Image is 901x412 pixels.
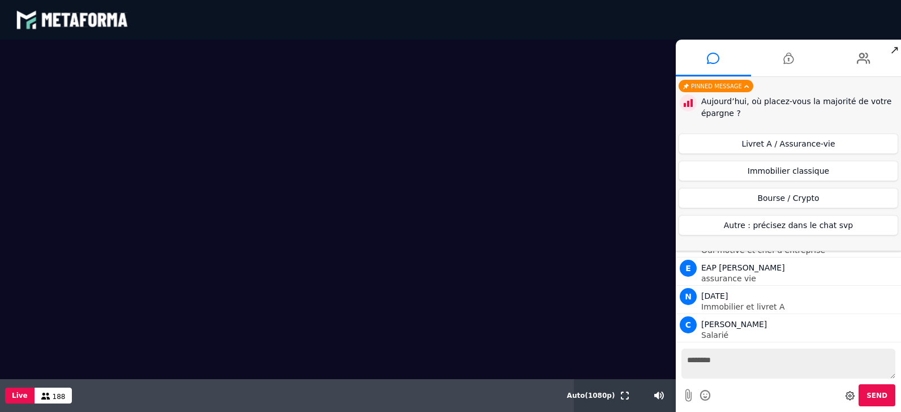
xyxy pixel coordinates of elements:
button: Live [5,388,35,404]
div: Pinned message [679,80,753,92]
span: 188 [53,393,66,401]
div: Aujourd’hui, où placez-vous la majorité de votre épargne ? [701,96,898,119]
span: E [680,260,697,277]
span: [DATE] [701,291,728,301]
span: Send [866,392,887,400]
p: Salarié [701,331,898,339]
button: Immobilier classique [679,161,898,181]
span: [PERSON_NAME] [701,320,767,329]
span: N [680,288,697,305]
p: Oui motivé et chef d entreprise [701,246,898,254]
button: Bourse / Crypto [679,188,898,208]
button: Autre : précisez dans le chat svp [679,215,898,235]
button: Livret A / Assurance-vie [679,134,898,154]
span: C [680,316,697,333]
button: Send [859,384,895,406]
p: Immobilier et livret A [701,303,898,311]
span: Auto ( 1080 p) [567,392,615,400]
button: Auto(1080p) [565,379,617,412]
span: ↗ [888,40,901,60]
span: EAP [PERSON_NAME] [701,263,785,272]
p: assurance vie [701,274,898,282]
